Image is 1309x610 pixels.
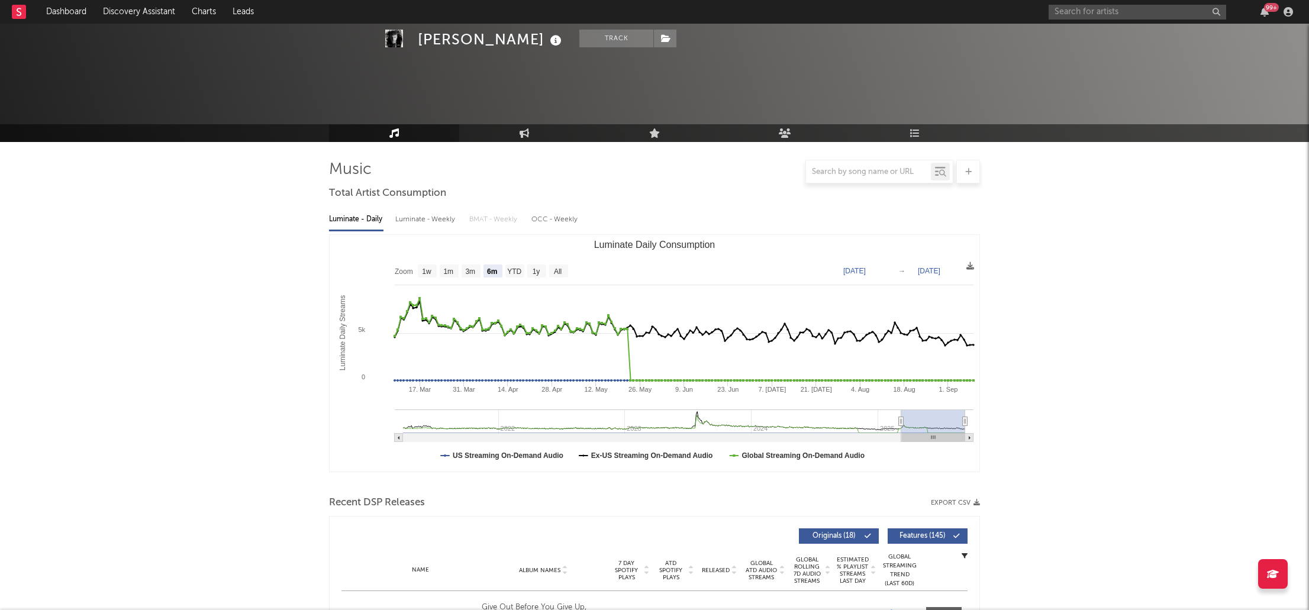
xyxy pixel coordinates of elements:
text: Zoom [395,267,413,276]
text: 9. Jun [675,386,693,393]
text: 4. Aug [851,386,869,393]
span: ATD Spotify Plays [655,560,686,581]
span: 7 Day Spotify Plays [611,560,642,581]
text: YTD [507,267,521,276]
text: 17. Mar [409,386,431,393]
text: 18. Aug [893,386,915,393]
span: Features ( 145 ) [895,532,950,540]
span: Global Rolling 7D Audio Streams [791,556,823,585]
text: Luminate Daily Streams [338,295,347,370]
span: Album Names [519,567,560,574]
text: [DATE] [918,267,940,275]
text: 23. Jun [717,386,739,393]
span: Released [702,567,730,574]
button: Export CSV [931,499,980,506]
text: 3m [465,267,475,276]
text: 1m [443,267,453,276]
text: 21. [DATE] [801,386,832,393]
button: Features(145) [888,528,968,544]
span: Estimated % Playlist Streams Last Day [836,556,869,585]
input: Search for artists [1049,5,1226,20]
div: Global Streaming Trend (Last 60D) [882,553,917,588]
text: All [554,267,562,276]
text: Ex-US Streaming On-Demand Audio [591,451,713,460]
text: 28. Apr [541,386,562,393]
div: 99 + [1264,3,1279,12]
text: → [898,267,905,275]
text: 14. Apr [498,386,518,393]
text: 7. [DATE] [758,386,786,393]
button: Originals(18) [799,528,879,544]
input: Search by song name or URL [806,167,931,177]
div: Luminate - Daily [329,209,383,230]
text: 31. Mar [453,386,475,393]
text: 5k [358,326,365,333]
div: Luminate - Weekly [395,209,457,230]
span: Recent DSP Releases [329,496,425,510]
text: 0 [362,373,365,380]
text: 12. May [585,386,608,393]
text: Luminate Daily Consumption [594,240,715,250]
text: US Streaming On-Demand Audio [453,451,563,460]
button: 99+ [1260,7,1269,17]
text: 1. Sep [939,386,958,393]
text: 1y [533,267,540,276]
div: Name [365,566,476,575]
text: [DATE] [843,267,866,275]
span: Total Artist Consumption [329,186,446,201]
text: 1w [422,267,431,276]
span: Global ATD Audio Streams [745,560,778,581]
span: Originals ( 18 ) [807,532,861,540]
button: Track [579,30,653,47]
div: [PERSON_NAME] [418,30,565,49]
text: Global Streaming On-Demand Audio [741,451,865,460]
text: 26. May [628,386,652,393]
div: OCC - Weekly [531,209,579,230]
svg: Luminate Daily Consumption [330,235,979,472]
text: 6m [487,267,497,276]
